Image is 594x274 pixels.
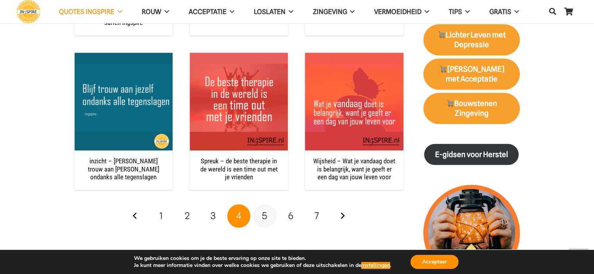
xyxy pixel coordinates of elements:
[202,204,225,228] a: Pagina 3
[288,210,293,221] span: 6
[374,8,421,16] span: VERMOEIDHEID
[435,150,508,159] strong: E-gidsen voor Herstel
[305,204,328,228] a: Pagina 7
[439,65,504,83] strong: [PERSON_NAME] met Acceptatie
[190,53,288,150] img: Spreuk Ingspire: de beste therapie in de wereld is een time out met je vrienden
[361,262,390,269] button: instellingen
[254,8,285,16] span: Loslaten
[150,204,173,228] a: Pagina 1
[279,204,302,228] a: Pagina 6
[227,204,251,228] span: Pagina 4
[313,157,395,181] a: Wijsheid – Wat je vandaag doet is belangrijk, want je geeft er een dag van jouw leven voor
[189,8,227,16] span: Acceptatie
[88,157,159,181] a: inzicht – [PERSON_NAME] trouw aan [PERSON_NAME] ondanks alle tegenslagen
[185,210,190,221] span: 2
[305,53,403,61] a: Wijsheid – Wat je vandaag doet is belangrijk, want je geeft er een dag van jouw leven voor
[439,65,447,72] img: 🛒
[314,210,319,221] span: 7
[439,2,480,22] a: TIPS
[545,2,560,21] a: Zoeken
[179,2,244,22] a: Acceptatie
[210,210,216,221] span: 3
[446,99,497,118] strong: Bouwstenen Zingeving
[364,2,439,22] a: VERMOEIDHEID
[142,8,161,16] span: ROUW
[49,2,132,22] a: QUOTES INGSPIRE
[200,157,278,181] a: Spreuk – de beste therapie in de wereld is een time out met je vrienden
[446,99,454,107] img: 🛒
[134,255,391,262] p: We gebruiken cookies om je de beste ervaring op onze site te bieden.
[449,8,462,16] span: TIPS
[159,210,163,221] span: 1
[134,262,391,269] p: Je kunt meer informatie vinden over welke cookies we gebruiken of deze uitschakelen in de .
[480,2,529,22] a: GRATIS
[75,53,173,150] img: Blijf trouw aan jezelf ondanks alle tegenslagen - spreuk ingspire
[190,53,288,61] a: Spreuk – de beste therapie in de wereld is een time out met je vrienden
[438,31,445,38] img: 🛒
[423,58,520,90] a: 🛒[PERSON_NAME] met Acceptatie
[437,30,506,49] strong: Lichter Leven met Depressie
[489,8,511,16] span: GRATIS
[236,210,241,221] span: 4
[312,8,347,16] span: Zingeving
[423,93,520,124] a: 🛒Bouwstenen Zingeving
[423,24,520,55] a: 🛒Lichter Leven met Depressie
[84,3,163,27] a: Wijsheid Je kan de golven niet stoppen, maar je kan wel leren surfen ingspire
[305,53,403,150] img: Citaat: Wat je vandaag doet is belangrijk, want je geeft er een dag van jouw leven voor
[59,8,114,16] span: QUOTES INGSPIRE
[410,255,458,269] button: Accepteer
[75,53,173,61] a: inzicht – Blijf trouw aan jezelf ondanks alle tegenslagen
[253,204,276,228] a: Pagina 5
[424,144,519,165] a: E-gidsen voor Herstel
[303,2,364,22] a: Zingeving
[569,249,588,268] a: Terug naar top
[132,2,179,22] a: ROUW
[175,204,199,228] a: Pagina 2
[262,210,267,221] span: 5
[244,2,303,22] a: Loslaten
